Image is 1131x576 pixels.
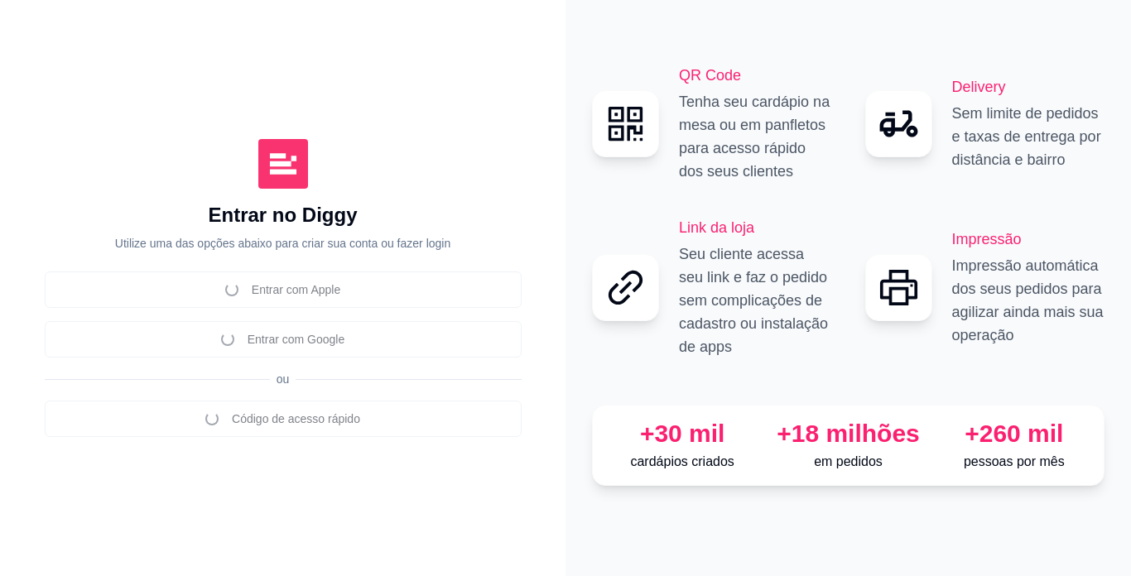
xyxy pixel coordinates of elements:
[772,452,924,472] p: em pedidos
[258,139,308,189] img: Diggy
[952,228,1105,251] h2: Impressão
[208,202,357,228] h1: Entrar no Diggy
[606,452,758,472] p: cardápios criados
[679,242,832,358] p: Seu cliente acessa seu link e faz o pedido sem complicações de cadastro ou instalação de apps
[606,419,758,449] div: +30 mil
[679,216,832,239] h2: Link da loja
[952,254,1105,347] p: Impressão automática dos seus pedidos para agilizar ainda mais sua operação
[952,102,1105,171] p: Sem limite de pedidos e taxas de entrega por distância e bairro
[772,419,924,449] div: +18 milhões
[679,64,832,87] h2: QR Code
[938,419,1090,449] div: +260 mil
[115,235,450,252] p: Utilize uma das opções abaixo para criar sua conta ou fazer login
[952,75,1105,98] h2: Delivery
[938,452,1090,472] p: pessoas por mês
[679,90,832,183] p: Tenha seu cardápio na mesa ou em panfletos para acesso rápido dos seus clientes
[270,372,296,386] span: ou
